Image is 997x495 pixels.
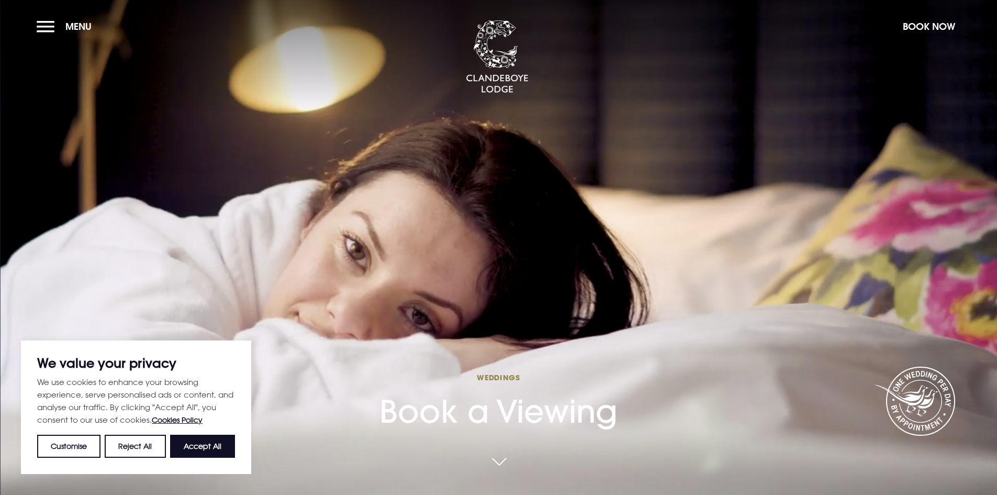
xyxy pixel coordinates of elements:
p: We use cookies to enhance your browsing experience, serve personalised ads or content, and analys... [37,376,235,426]
img: Clandeboye Lodge [466,20,529,94]
button: Book Now [898,15,960,38]
button: Customise [37,435,100,458]
button: Menu [37,15,97,38]
div: We value your privacy [21,340,251,474]
p: We value your privacy [37,357,235,369]
button: Accept All [170,435,235,458]
span: Weddings [379,372,618,382]
button: Reject All [105,435,165,458]
span: Menu [65,20,92,32]
a: Cookies Policy [152,415,203,424]
h1: Book a Viewing [379,372,618,430]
